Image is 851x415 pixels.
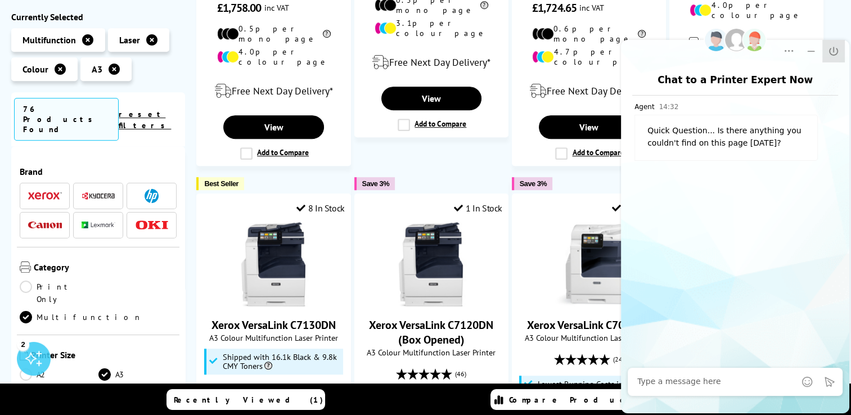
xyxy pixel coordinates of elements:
[174,395,323,405] span: Recently Viewed (1)
[119,109,171,130] a: reset filters
[223,115,323,139] a: View
[82,192,115,200] img: Kyocera
[532,1,577,15] span: £1,724.65
[202,332,344,343] span: A3 Colour Multifunction Laser Printer
[217,47,331,67] li: 4.0p per colour page
[28,222,62,229] img: Canon
[28,218,62,232] a: Canon
[22,34,76,46] span: Multifunction
[619,21,851,415] iframe: chat window
[375,18,488,38] li: 3.1p per colour page
[455,363,466,385] span: (46)
[20,281,98,305] a: Print Only
[22,64,48,75] span: Colour
[547,297,631,309] a: Xerox VersaLink C7020DN
[196,177,244,190] button: Best Seller
[612,202,660,214] div: 1 In Stock
[135,218,169,232] a: OKI
[232,297,316,309] a: Xerox VersaLink C7130DN
[518,332,660,343] span: A3 Colour Multifunction Laser Printer
[14,98,119,141] span: 76 Products Found
[82,218,115,232] a: Lexmark
[555,147,624,160] label: Add to Compare
[211,318,336,332] a: Xerox VersaLink C7130DN
[509,395,645,405] span: Compare Products
[28,192,62,200] img: Xerox
[82,222,115,229] img: Lexmark
[82,189,115,203] a: Kyocera
[135,189,169,203] a: HP
[119,34,140,46] span: Laser
[389,297,474,309] a: Xerox VersaLink C7120DN (Box Opened)
[520,179,547,188] span: Save 3%
[361,47,502,78] div: modal_delivery
[240,147,309,160] label: Add to Compare
[539,115,639,139] a: View
[389,222,474,306] img: Xerox VersaLink C7120DN (Box Opened)
[362,179,389,188] span: Save 3%
[202,75,344,107] div: modal_delivery
[11,11,185,22] div: Currently Selected
[20,368,98,381] a: A2
[369,318,493,347] a: Xerox VersaLink C7120DN (Box Opened)
[518,75,660,107] div: modal_delivery
[92,64,102,75] span: A3
[34,261,177,275] span: Category
[217,1,262,15] span: £1,758.00
[20,311,142,323] a: Multifunction
[264,2,289,13] span: inc VAT
[166,389,325,410] a: Recently Viewed (1)
[204,179,238,188] span: Best Seller
[354,177,395,190] button: Save 3%
[28,189,62,203] a: Xerox
[232,222,316,306] img: Xerox VersaLink C7130DN
[217,24,331,44] li: 0.5p per mono page
[538,380,654,389] span: Lowest Running Costs in its Class
[98,368,177,381] a: A3
[135,220,169,230] img: OKI
[532,24,646,44] li: 0.6p per mono page
[20,261,31,273] img: Category
[512,177,552,190] button: Save 3%
[381,87,481,110] a: View
[20,166,177,177] span: Brand
[454,202,502,214] div: 1 In Stock
[526,318,651,332] a: Xerox VersaLink C7020DN
[398,119,466,131] label: Add to Compare
[31,349,177,363] span: Printer Size
[490,389,649,410] a: Compare Products
[547,222,631,306] img: Xerox VersaLink C7020DN
[579,2,604,13] span: inc VAT
[361,347,502,358] span: A3 Colour Multifunction Laser Printer
[296,202,345,214] div: 8 In Stock
[145,189,159,203] img: HP
[613,349,624,370] span: (24)
[223,353,340,371] span: Shipped with 16.1k Black & 9.8k CMY Toners
[532,47,646,67] li: 4.7p per colour page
